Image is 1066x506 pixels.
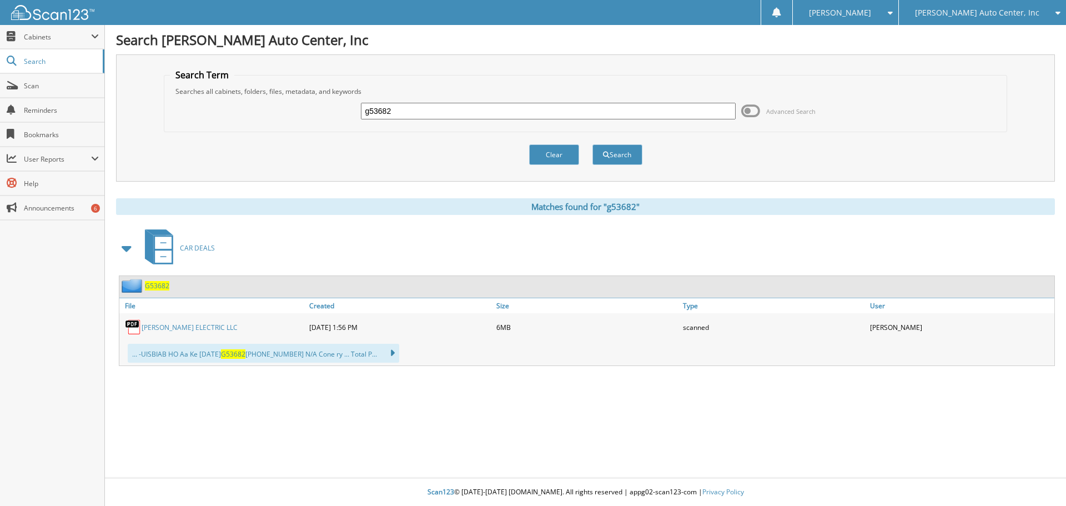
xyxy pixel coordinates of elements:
[24,154,91,164] span: User Reports
[138,226,215,270] a: CAR DEALS
[116,31,1055,49] h1: Search [PERSON_NAME] Auto Center, Inc
[24,179,99,188] span: Help
[428,487,454,497] span: Scan123
[128,344,399,363] div: ... -UISBIAB HO Aa Ke [DATE] [PHONE_NUMBER] N/A Cone ry ... Total P...
[809,9,871,16] span: [PERSON_NAME]
[221,349,245,359] span: G53682
[680,316,867,338] div: scanned
[125,319,142,335] img: PDF.png
[306,298,494,313] a: Created
[867,298,1054,313] a: User
[116,198,1055,215] div: Matches found for "g53682"
[24,130,99,139] span: Bookmarks
[306,316,494,338] div: [DATE] 1:56 PM
[145,281,169,290] a: G53682
[24,106,99,115] span: Reminders
[91,204,100,213] div: 6
[180,243,215,253] span: CAR DEALS
[680,298,867,313] a: Type
[24,81,99,91] span: Scan
[119,298,306,313] a: File
[867,316,1054,338] div: [PERSON_NAME]
[592,144,642,165] button: Search
[122,279,145,293] img: folder2.png
[494,316,681,338] div: 6MB
[24,203,99,213] span: Announcements
[529,144,579,165] button: Clear
[170,69,234,81] legend: Search Term
[494,298,681,313] a: Size
[766,107,816,116] span: Advanced Search
[11,5,94,20] img: scan123-logo-white.svg
[142,323,238,332] a: [PERSON_NAME] ELECTRIC LLC
[170,87,1002,96] div: Searches all cabinets, folders, files, metadata, and keywords
[702,487,744,497] a: Privacy Policy
[24,32,91,42] span: Cabinets
[915,9,1039,16] span: [PERSON_NAME] Auto Center, Inc
[105,479,1066,506] div: © [DATE]-[DATE] [DOMAIN_NAME]. All rights reserved | appg02-scan123-com |
[24,57,97,66] span: Search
